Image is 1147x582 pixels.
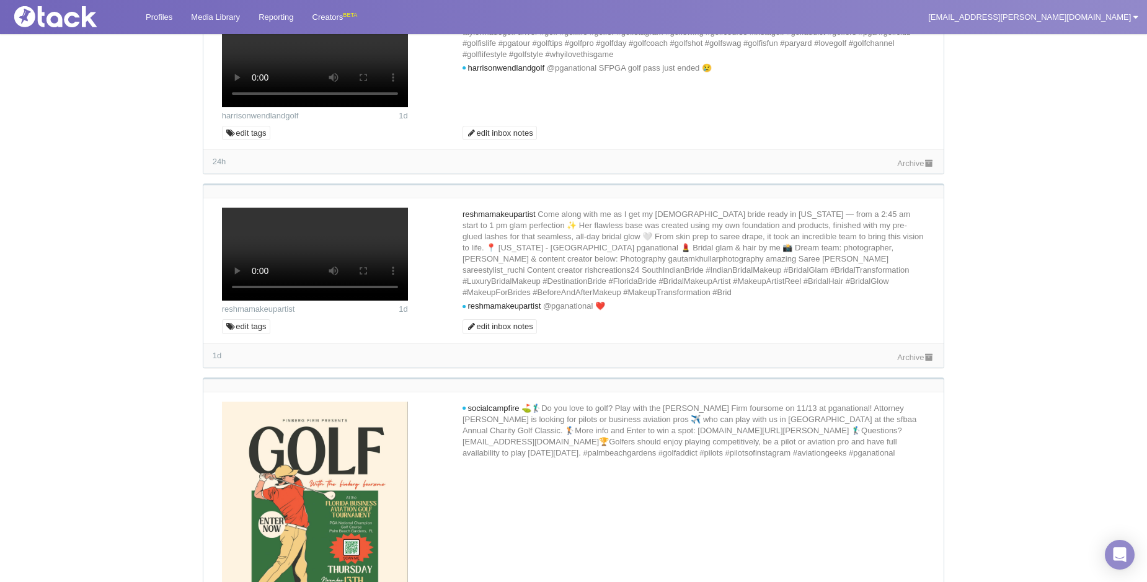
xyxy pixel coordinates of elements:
[463,16,911,59] span: Hole 10 at pganational [PERSON_NAME] course from a LONG time ago 😂 I miss the sound of old taylor...
[897,353,934,362] a: Archive
[213,157,226,166] span: 24h
[463,305,466,309] i: new
[399,110,407,121] time: Posted: 2025-10-13 01:09 UTC
[547,63,712,73] span: @pganational SFPGA golf pass just ended 😢
[463,319,537,334] a: edit inbox notes
[463,209,924,297] span: Come along with me as I get my [DEMOGRAPHIC_DATA] bride ready in [US_STATE] — from a 2:45 am star...
[399,304,407,315] time: Posted: 2025-10-13 12:06 UTC
[463,209,536,219] span: reshmamakeupartist
[543,301,605,311] span: @pganational ❤️
[9,6,133,27] img: Tack
[213,157,226,166] time: Latest comment: 2025-10-13 16:04 UTC
[463,403,916,457] span: ⛳️🏌️‍♂️Do you love to golf? Play with the [PERSON_NAME] Firm foursome on 11/13 at pganational! At...
[463,66,466,70] i: new
[468,403,520,413] span: socialcampfire
[222,304,295,314] a: reshmamakeupartist
[468,63,545,73] span: harrisonwendlandgolf
[463,126,537,141] a: edit inbox notes
[399,304,407,314] span: 1d
[213,351,221,360] time: Latest comment: 2025-10-13 15:38 UTC
[463,407,466,410] i: new
[222,111,299,120] a: harrisonwendlandgolf
[213,351,221,360] span: 1d
[897,159,934,168] a: Archive
[222,319,270,334] a: edit tags
[343,9,357,22] div: BETA
[399,111,407,120] span: 1d
[468,301,541,311] span: reshmamakeupartist
[1105,540,1135,570] div: Open Intercom Messenger
[222,126,270,141] a: edit tags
